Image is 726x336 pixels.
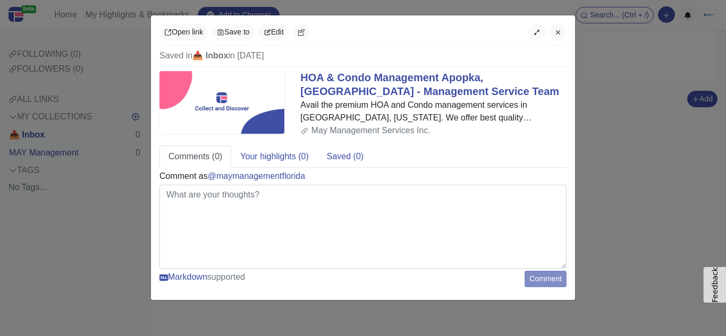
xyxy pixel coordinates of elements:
[159,24,208,40] a: Open link
[208,171,305,180] a: @maymanagementflorida
[525,271,567,287] button: Comment
[192,51,228,60] b: 📥 Inbox
[159,272,207,281] a: Markdown
[159,170,305,183] div: Comment as
[159,271,245,283] span: supported
[318,145,373,168] a: Saved (0)
[711,267,719,303] span: Feedback
[293,24,310,40] button: Copy link
[300,72,559,97] a: HOA & Condo Management Apopka, [GEOGRAPHIC_DATA] - Management Service Team
[300,99,567,124] div: Avail the premium HOA and Condo management services in Apopka, Florida. We offer best quality man...
[311,126,430,135] span: May Management Services Inc.
[159,145,231,168] a: Comments (0)
[259,24,289,40] button: Edit
[528,24,545,40] button: Expand view
[212,24,254,40] button: Save to
[159,49,567,67] div: Saved in in [DATE]
[300,124,567,137] div: May Management Services Inc.
[231,145,317,168] a: Your highlights (0)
